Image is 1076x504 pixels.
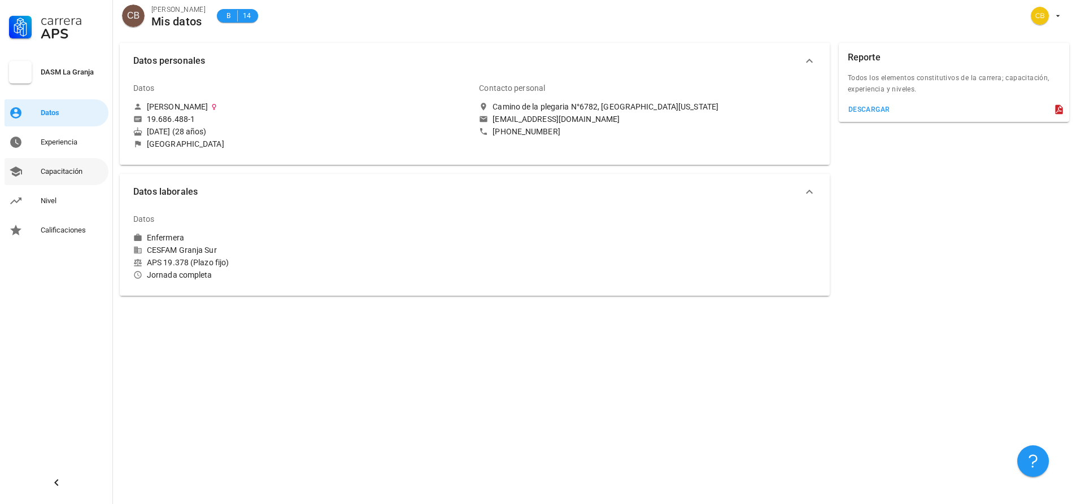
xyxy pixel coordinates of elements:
[133,184,803,200] span: Datos laborales
[41,196,104,205] div: Nivel
[493,126,560,137] div: [PHONE_NUMBER]
[242,10,251,21] span: 14
[41,68,104,77] div: DASM La Granja
[120,43,830,79] button: Datos personales
[147,114,195,124] div: 19.686.488-1
[479,102,816,112] a: Camino de la plegaria N°6782, [GEOGRAPHIC_DATA][US_STATE]
[41,226,104,235] div: Calificaciones
[151,15,206,28] div: Mis datos
[147,233,184,243] div: Enfermera
[493,102,718,112] div: Camino de la plegaria N°6782, [GEOGRAPHIC_DATA][US_STATE]
[41,27,104,41] div: APS
[122,5,145,27] div: avatar
[41,138,104,147] div: Experiencia
[224,10,233,21] span: B
[133,126,470,137] div: [DATE] (28 años)
[41,108,104,117] div: Datos
[493,114,620,124] div: [EMAIL_ADDRESS][DOMAIN_NAME]
[133,205,155,233] div: Datos
[479,114,816,124] a: [EMAIL_ADDRESS][DOMAIN_NAME]
[479,74,545,102] div: Contacto personal
[848,43,881,72] div: Reporte
[5,187,108,214] a: Nivel
[5,99,108,126] a: Datos
[147,139,224,149] div: [GEOGRAPHIC_DATA]
[848,106,890,113] div: descargar
[133,270,470,280] div: Jornada completa
[479,126,816,137] a: [PHONE_NUMBER]
[843,102,895,117] button: descargar
[133,53,803,69] span: Datos personales
[5,217,108,244] a: Calificaciones
[127,5,140,27] span: CB
[41,167,104,176] div: Capacitación
[133,245,470,255] div: CESFAM Granja Sur
[41,14,104,27] div: Carrera
[5,129,108,156] a: Experiencia
[120,174,830,210] button: Datos laborales
[147,102,208,112] div: [PERSON_NAME]
[1031,7,1049,25] div: avatar
[133,257,470,268] div: APS 19.378 (Plazo fijo)
[5,158,108,185] a: Capacitación
[151,4,206,15] div: [PERSON_NAME]
[839,72,1069,102] div: Todos los elementos constitutivos de la carrera; capacitación, experiencia y niveles.
[133,74,155,102] div: Datos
